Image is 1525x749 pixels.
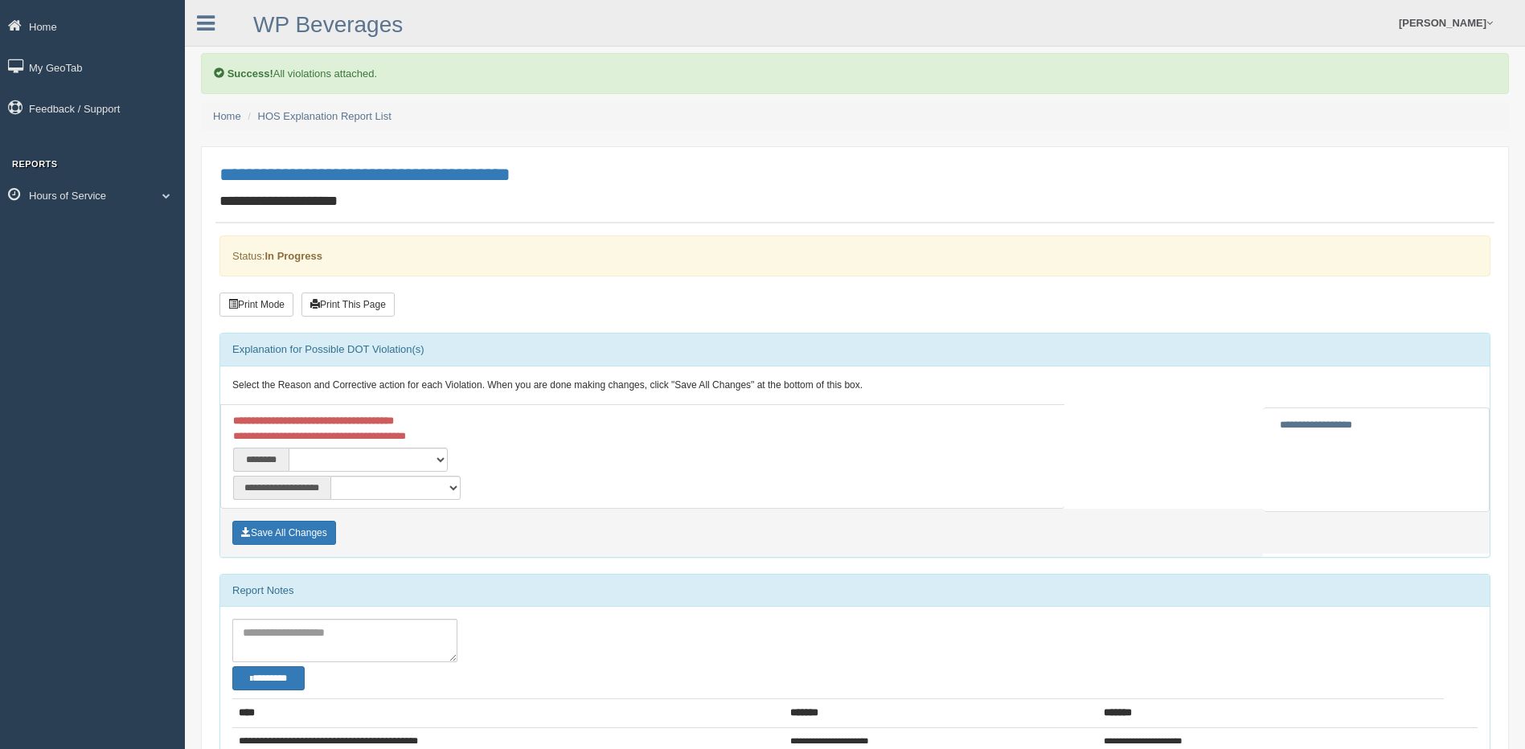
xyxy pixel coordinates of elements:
strong: In Progress [264,250,322,262]
div: All violations attached. [201,53,1509,94]
button: Change Filter Options [232,666,305,690]
div: Explanation for Possible DOT Violation(s) [220,334,1490,366]
div: Select the Reason and Corrective action for each Violation. When you are done making changes, cli... [220,366,1490,405]
button: Print Mode [219,293,293,317]
div: Status: [219,235,1490,276]
div: Report Notes [220,575,1490,607]
button: Save [232,521,336,545]
a: HOS Explanation Report List [258,110,391,122]
a: WP Beverages [253,12,403,37]
a: Home [213,110,241,122]
b: Success! [228,68,273,80]
button: Print This Page [301,293,395,317]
